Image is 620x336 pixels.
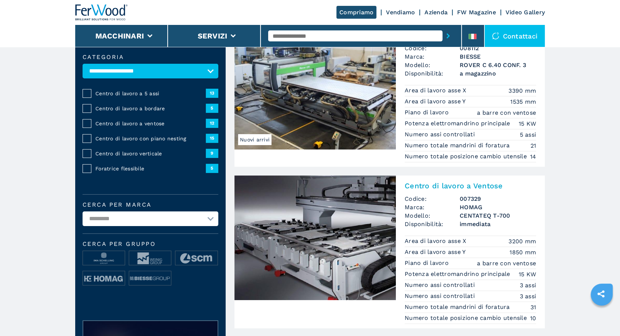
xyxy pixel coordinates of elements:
span: Centro di lavoro con piano nesting [95,135,206,142]
em: 3390 mm [508,86,536,95]
span: Cerca per Gruppo [83,241,218,247]
span: Centro di lavoro verticale [95,150,206,157]
span: Disponibilità: [405,69,460,78]
label: Cerca per marca [83,202,218,208]
img: Centro di lavoro a Ventose HOMAG CENTATEQ T-700 [234,176,396,300]
label: Categoria [83,54,218,60]
p: Numero totale posizione cambio utensile [405,152,529,160]
h3: HOMAG [460,203,536,211]
em: 5 assi [520,130,536,139]
p: Numero totale mandrini di foratura [405,141,512,149]
em: 3200 mm [508,237,536,245]
p: Area di lavoro asse Y [405,248,468,256]
em: 15 KW [519,119,536,128]
em: 1850 mm [510,248,536,256]
h3: 007329 [460,195,536,203]
p: Numero assi controllati [405,292,477,300]
span: Marca: [405,52,460,61]
h3: CENTATEQ T-700 [460,211,536,220]
h3: BIESSE [460,52,536,61]
em: 1535 mm [510,97,536,106]
span: 9 [206,149,218,158]
h2: Centro di lavoro a Ventose [405,181,536,190]
img: image [83,271,125,286]
span: Centro di lavoro a bordare [95,105,206,112]
img: image [175,251,217,266]
em: 15 KW [519,270,536,278]
button: Servizi [197,32,227,40]
h3: 008112 [460,44,536,52]
span: immediata [460,220,536,228]
p: Numero assi controllati [405,281,477,289]
p: Potenza elettromandrino principale [405,270,512,278]
span: Codice: [405,44,460,52]
em: a barre con ventose [477,108,536,117]
span: Codice: [405,195,460,203]
img: image [83,251,125,266]
span: Modello: [405,211,460,220]
span: 15 [206,134,218,143]
em: 3 assi [520,292,536,300]
button: Macchinari [95,32,144,40]
p: Area di lavoro asse X [405,237,468,245]
em: a barre con ventose [477,259,536,267]
span: Centro di lavoro a 5 assi [95,90,206,97]
iframe: Chat [589,303,614,331]
span: Foratrice flessibile [95,165,206,172]
span: Modello: [405,61,460,69]
span: 13 [206,89,218,97]
span: Centro di lavoro a ventose [95,120,206,127]
a: Centro di lavoro a 5 assi BIESSE ROVER C 6.40 CONF. 3Nuovi arriviCentro di lavoro a 5 assiCodice:... [234,25,545,167]
em: 3 assi [520,281,536,289]
p: Piano di lavoro [405,108,451,117]
em: 10 [530,314,536,322]
span: Marca: [405,203,460,211]
a: Compriamo [336,6,376,19]
span: 12 [206,119,218,128]
span: 5 [206,164,218,173]
a: sharethis [592,285,610,303]
p: Area di lavoro asse Y [405,97,468,106]
p: Numero totale posizione cambio utensile [405,314,529,322]
p: Numero totale mandrini di foratura [405,303,512,311]
p: Numero assi controllati [405,130,477,139]
em: 31 [530,303,536,311]
a: Vendiamo [386,9,415,16]
img: Ferwood [75,4,128,21]
a: FW Magazine [457,9,496,16]
img: Centro di lavoro a 5 assi BIESSE ROVER C 6.40 CONF. 3 [234,25,396,149]
div: Contattaci [485,25,545,47]
em: 21 [530,141,536,150]
img: Contattaci [492,32,499,40]
span: Disponibilità: [405,220,460,228]
a: Azienda [424,9,448,16]
a: Centro di lavoro a Ventose HOMAG CENTATEQ T-700Centro di lavoro a VentoseCodice:007329Marca:HOMAG... [234,176,545,328]
h3: ROVER C 6.40 CONF. 3 [460,61,536,69]
a: Video Gallery [506,9,545,16]
p: Potenza elettromandrino principale [405,119,512,128]
p: Piano di lavoro [405,259,451,267]
span: 5 [206,104,218,112]
em: 14 [530,152,536,161]
img: image [129,251,171,266]
span: Nuovi arrivi [238,134,271,145]
img: image [129,271,171,286]
button: submit-button [442,27,454,44]
p: Area di lavoro asse X [405,86,468,95]
span: a magazzino [460,69,536,78]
